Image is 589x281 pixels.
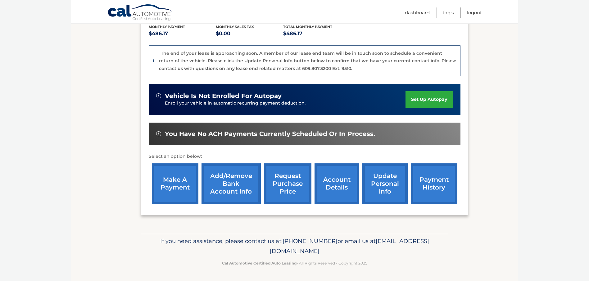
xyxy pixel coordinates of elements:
a: payment history [411,163,457,204]
span: vehicle is not enrolled for autopay [165,92,282,100]
a: update personal info [362,163,408,204]
a: request purchase price [264,163,311,204]
strong: Cal Automotive Certified Auto Leasing [222,261,297,265]
a: make a payment [152,163,198,204]
span: Monthly sales Tax [216,25,254,29]
p: Select an option below: [149,153,460,160]
a: FAQ's [443,7,454,18]
span: Total Monthly Payment [283,25,332,29]
img: alert-white.svg [156,93,161,98]
a: account details [315,163,359,204]
a: Add/Remove bank account info [202,163,261,204]
span: Monthly Payment [149,25,185,29]
p: Enroll your vehicle in automatic recurring payment deduction. [165,100,406,107]
span: You have no ACH payments currently scheduled or in process. [165,130,375,138]
a: Cal Automotive [107,4,173,22]
p: $486.17 [283,29,351,38]
a: Dashboard [405,7,430,18]
a: Logout [467,7,482,18]
p: $486.17 [149,29,216,38]
p: If you need assistance, please contact us at: or email us at [145,236,444,256]
a: set up autopay [406,91,453,108]
p: - All Rights Reserved - Copyright 2025 [145,260,444,266]
img: alert-white.svg [156,131,161,136]
span: [PHONE_NUMBER] [283,237,338,245]
p: $0.00 [216,29,283,38]
p: The end of your lease is approaching soon. A member of our lease end team will be in touch soon t... [159,50,456,71]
